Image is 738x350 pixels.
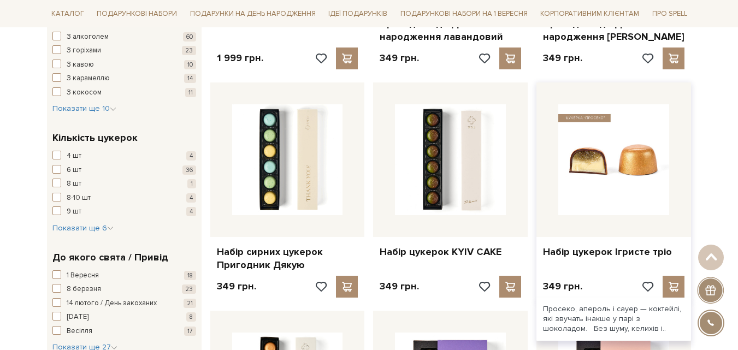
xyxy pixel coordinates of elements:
[183,32,196,41] span: 60
[52,103,116,114] button: Показати ще 10
[182,165,196,175] span: 36
[52,270,196,281] button: 1 Вересня 18
[52,223,114,233] span: Показати ще 6
[67,298,157,309] span: 14 лютого / День закоханих
[184,327,196,336] span: 17
[67,193,91,204] span: 8-10 шт
[186,312,196,322] span: 8
[67,73,110,84] span: З карамеллю
[380,246,521,258] a: Набір цукерок KYIV CAKE
[67,312,88,323] span: [DATE]
[67,60,94,70] span: З кавою
[52,45,196,56] button: З горіхами 23
[67,87,102,98] span: З кокосом
[52,312,196,323] button: [DATE] 8
[380,52,419,64] p: 349 грн.
[67,151,81,162] span: 4 шт
[52,104,116,113] span: Показати ще 10
[47,5,88,22] a: Каталог
[186,151,196,161] span: 4
[67,179,81,189] span: 8 шт
[52,151,196,162] button: 4 шт 4
[396,4,532,23] a: Подарункові набори на 1 Вересня
[67,45,101,56] span: З горіхами
[186,193,196,203] span: 4
[67,270,99,281] span: 1 Вересня
[648,5,692,22] a: Про Spell
[217,246,358,271] a: Набір сирних цукерок Пригодник Дякую
[52,250,168,265] span: До якого свята / Привід
[536,4,643,23] a: Корпоративним клієнтам
[558,104,669,215] img: Набір цукерок Ігристе тріо
[52,284,196,295] button: 8 березня 23
[185,88,196,97] span: 11
[52,32,196,43] button: З алкоголем 60
[217,280,256,293] p: 349 грн.
[67,165,81,176] span: 6 шт
[187,179,196,188] span: 1
[52,326,196,337] button: Весілля 17
[380,280,419,293] p: 349 грн.
[67,32,109,43] span: З алкоголем
[52,165,196,176] button: 6 шт 36
[182,284,196,294] span: 23
[543,246,684,258] a: Набір цукерок Ігристе тріо
[52,87,196,98] button: З кокосом 11
[67,206,81,217] span: 9 шт
[184,271,196,280] span: 18
[536,298,691,341] div: Просеко, апероль і сауер — коктейлі, які звучать інакше у парі з шоколадом. Без шуму, келихів і..
[52,60,196,70] button: З кавою 10
[543,280,582,293] p: 349 грн.
[52,206,196,217] button: 9 шт 4
[67,284,101,295] span: 8 березня
[186,5,320,22] a: Подарунки на День народження
[52,73,196,84] button: З карамеллю 14
[52,179,196,189] button: 8 шт 1
[543,52,582,64] p: 349 грн.
[217,52,263,64] p: 1 999 грн.
[52,130,138,145] span: Кількість цукерок
[184,299,196,308] span: 21
[52,298,196,309] button: 14 лютого / День закоханих 21
[324,5,392,22] a: Ідеї подарунків
[186,207,196,216] span: 4
[184,60,196,69] span: 10
[92,5,181,22] a: Подарункові набори
[52,223,114,234] button: Показати ще 6
[67,326,92,337] span: Весілля
[184,74,196,83] span: 14
[52,193,196,204] button: 8-10 шт 4
[182,46,196,55] span: 23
